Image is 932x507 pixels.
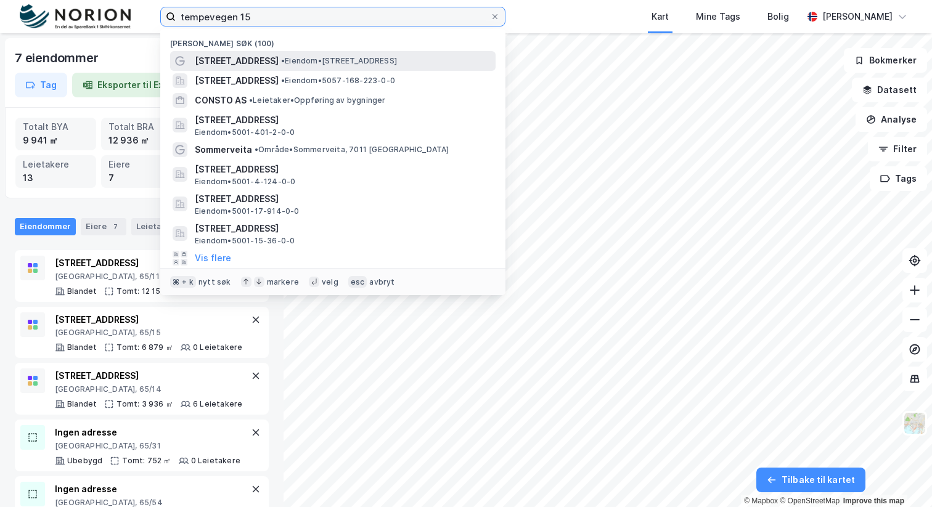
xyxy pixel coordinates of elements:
button: Bokmerker [844,48,927,73]
div: [STREET_ADDRESS] [55,368,242,383]
span: Eiendom • 5001-401-2-0-0 [195,128,295,137]
div: 7 [109,221,121,233]
span: Område • Sommerveita, 7011 [GEOGRAPHIC_DATA] [255,145,449,155]
div: 6 Leietakere [193,399,242,409]
div: Leietakere [23,158,89,171]
div: Tomt: 12 157 ㎡ [116,286,175,296]
span: Eiendom • 5001-15-36-0-0 [195,236,295,246]
input: Søk på adresse, matrikkel, gårdeiere, leietakere eller personer [176,7,490,26]
div: Ingen adresse [55,482,241,497]
div: Mine Tags [696,9,740,24]
div: Eiere [81,218,126,235]
iframe: Chat Widget [870,448,932,507]
div: [STREET_ADDRESS] [55,312,242,327]
div: 13 [23,171,89,185]
a: OpenStreetMap [780,497,840,505]
button: Vis flere [195,251,231,266]
span: Eiendom • 5001-4-124-0-0 [195,177,295,187]
span: [STREET_ADDRESS] [195,162,491,177]
span: Eiendom • 5057-168-223-0-0 [281,76,395,86]
span: Sommerveita [195,142,252,157]
span: [STREET_ADDRESS] [195,113,491,128]
span: CONSTO AS [195,93,247,108]
div: [GEOGRAPHIC_DATA], 65/11 [55,272,245,282]
span: [STREET_ADDRESS] [195,73,279,88]
button: Datasett [852,78,927,102]
div: Tomt: 3 936 ㎡ [116,399,173,409]
div: velg [322,277,338,287]
button: Tilbake til kartet [756,468,865,492]
div: ⌘ + k [170,276,196,288]
span: • [281,76,285,85]
span: Eiendom • 5001-17-914-0-0 [195,206,300,216]
div: Bolig [767,9,789,24]
div: Totalt BYA [23,120,89,134]
span: [STREET_ADDRESS] [195,221,491,236]
div: Leietakere [131,218,200,235]
div: [GEOGRAPHIC_DATA], 65/15 [55,328,242,338]
div: avbryt [369,277,394,287]
div: Ubebygd [67,456,102,466]
div: Tomt: 752 ㎡ [122,456,171,466]
button: Tags [870,166,927,191]
div: 0 Leietakere [191,456,240,466]
div: Eiendommer [15,218,76,235]
div: 7 [108,171,174,185]
div: [PERSON_NAME] søk (100) [160,29,505,51]
a: Improve this map [843,497,904,505]
div: 0 Leietakere [193,343,242,352]
button: Analyse [856,107,927,132]
div: 9 941 ㎡ [23,134,89,147]
span: • [249,95,253,105]
div: Tomt: 6 879 ㎡ [116,343,173,352]
div: esc [348,276,367,288]
img: Z [903,412,926,435]
div: 12 936 ㎡ [108,134,174,147]
button: Filter [868,137,927,161]
div: [PERSON_NAME] [822,9,893,24]
span: • [281,56,285,65]
span: [STREET_ADDRESS] [195,54,279,68]
div: Blandet [67,343,97,352]
img: norion-logo.80e7a08dc31c2e691866.png [20,4,131,30]
span: • [255,145,258,154]
div: Totalt BRA [108,120,174,134]
div: nytt søk [198,277,231,287]
div: [GEOGRAPHIC_DATA], 65/31 [55,441,240,451]
div: markere [267,277,299,287]
div: Eiere [108,158,174,171]
a: Mapbox [744,497,778,505]
button: Tag [15,73,67,97]
span: Eiendom • [STREET_ADDRESS] [281,56,397,66]
div: Kontrollprogram for chat [870,448,932,507]
div: Kart [652,9,669,24]
div: Blandet [67,286,97,296]
div: [STREET_ADDRESS] [55,256,245,270]
div: Ingen adresse [55,425,240,440]
span: [STREET_ADDRESS] [195,192,491,206]
div: 7 eiendommer [15,48,101,68]
div: Blandet [67,399,97,409]
div: [GEOGRAPHIC_DATA], 65/14 [55,384,242,394]
span: Leietaker • Oppføring av bygninger [249,95,386,105]
button: Eksporter til Excel [72,73,187,97]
